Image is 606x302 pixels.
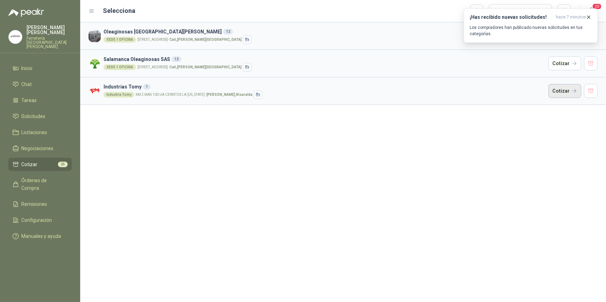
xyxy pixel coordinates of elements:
strong: Cali , [PERSON_NAME][GEOGRAPHIC_DATA] [169,65,242,69]
div: 12 [172,56,181,62]
img: Company Logo [9,30,22,44]
p: Ferretería [GEOGRAPHIC_DATA][PERSON_NAME] [26,36,72,49]
span: Chat [22,80,32,88]
h3: Industrias Tomy [104,83,546,91]
strong: [PERSON_NAME] , Risaralda [206,93,252,96]
a: Licitaciones [8,126,72,139]
a: Remisiones [8,198,72,211]
a: Chat [8,78,72,91]
h2: Selecciona [103,6,136,16]
button: Cargar cotizaciones [489,4,552,18]
a: Inicio [8,62,72,75]
button: 20 [585,5,598,17]
span: Órdenes de Compra [22,177,65,192]
span: Manuales y ayuda [22,232,61,240]
h3: ¡Has recibido nuevas solicitudes! [470,14,553,20]
div: 12 [223,29,233,34]
p: [PERSON_NAME] [PERSON_NAME] [26,25,72,35]
p: [STREET_ADDRESS] - [137,65,242,69]
a: Negociaciones [8,142,72,155]
img: Company Logo [89,30,101,42]
span: Tareas [22,96,37,104]
img: Company Logo [89,85,101,97]
a: Configuración [8,214,72,227]
div: Industria Tomy [104,92,134,98]
p: Los compradores han publicado nuevas solicitudes en tus categorías. [470,24,592,37]
h3: Salamanca Oleaginosas SAS [104,55,546,63]
span: Cotizar [22,161,38,168]
span: Licitaciones [22,129,47,136]
span: Negociaciones [22,145,54,152]
button: Cotizar [548,84,581,98]
span: Configuración [22,216,52,224]
img: Logo peakr [8,8,44,17]
div: SEDE 1 OFICINA [104,37,136,42]
a: Cotizar25 [8,158,72,171]
a: Manuales y ayuda [8,230,72,243]
div: SEDE 1 OFICINA [104,64,136,70]
a: Tareas [8,94,72,107]
span: 25 [58,162,68,167]
span: Solicitudes [22,113,46,120]
span: Remisiones [22,200,47,208]
button: Cotizar [548,56,581,70]
img: Company Logo [89,57,101,70]
p: [STREET_ADDRESS] - [137,38,242,41]
h3: Oleaginosas [GEOGRAPHIC_DATA][PERSON_NAME] [104,28,546,36]
button: ¡Has recibido nuevas solicitudes!hace 7 minutos Los compradores han publicado nuevas solicitudes ... [464,8,598,43]
div: 1 [143,84,151,90]
a: Solicitudes [8,110,72,123]
a: Órdenes de Compra [8,174,72,195]
span: hace 7 minutos [556,14,586,20]
span: 20 [592,3,602,10]
strong: Cali , [PERSON_NAME][GEOGRAPHIC_DATA] [169,38,242,41]
p: KM 2 MAS 100 vIA CERRITOS LA [US_STATE] - [136,93,252,96]
span: Inicio [22,64,33,72]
